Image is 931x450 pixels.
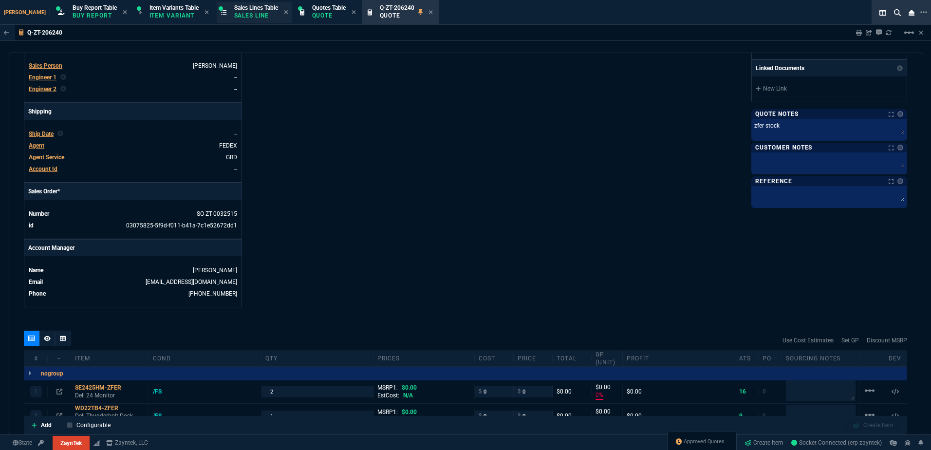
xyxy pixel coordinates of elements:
div: ATS [735,355,759,362]
span: Engineer 2 [29,86,56,93]
span: Item Variants Table [149,4,199,11]
a: [PERSON_NAME] [193,267,237,274]
p: nogroup [41,370,63,377]
p: 2 [34,412,37,420]
nx-icon: Close Tab [284,9,288,17]
a: 03075825-5f9d-f011-b41a-7c1e52672dd1 [126,222,237,229]
nx-icon: Clear selected rep [60,73,66,82]
tr: undefined [28,265,238,275]
div: Profit [623,355,735,362]
span: Socket Connected (erp-zayntek) [791,439,882,446]
div: price [514,355,553,362]
div: /FS [153,412,171,420]
a: GRD [226,154,237,161]
nx-icon: Clear selected rep [60,85,66,94]
p: Shipping [24,103,242,120]
span: 0 [763,412,766,419]
tr: undefined [28,152,238,162]
span: 9 [739,412,743,419]
span: id [29,222,34,229]
p: Reference [755,177,792,185]
tr: undefined [28,164,238,174]
tr: undefined [28,141,238,150]
span: Q-ZT-206240 [380,4,414,11]
span: 0 [763,388,766,395]
p: Quote Notes [755,110,799,118]
span: Phone [29,290,46,297]
nx-icon: Back to Table [4,29,9,36]
p: Dell Thunderbolt Dock - WD22TB4 [75,412,145,428]
a: 469-249-2107 [188,290,237,297]
span: Approved Quotes [684,438,725,446]
a: Hide Workbench [919,29,923,37]
nx-icon: Split Panels [875,7,890,19]
a: [EMAIL_ADDRESS][DOMAIN_NAME] [146,279,237,285]
div: Sourcing Notes [782,355,860,362]
div: PO [759,355,782,362]
tr: undefined [28,129,238,139]
div: EstCost: [377,392,470,399]
tr: undefined [28,61,238,71]
nx-icon: Close Workbench [905,7,918,19]
span: $ [518,412,521,420]
a: msbcCompanyName [103,438,151,447]
span: Quotes Table [312,4,346,11]
div: /FS [153,388,171,395]
span: $0.00 [402,384,417,391]
a: -- [234,86,237,93]
div: $0.00 [627,412,731,420]
a: Create Item [741,435,787,450]
div: dev [883,355,907,362]
nx-icon: Search [890,7,905,19]
nx-icon: Open New Tab [920,8,927,17]
div: WD22TB4-ZFER [75,404,145,412]
p: $0.00 [596,408,618,415]
a: Set GP [841,336,859,345]
a: Discount MSRP [867,336,907,345]
a: Use Cost Estimates [782,336,834,345]
a: New Link [756,84,903,93]
span: Account Id [29,166,57,172]
span: Engineer 1 [29,74,56,81]
span: $ [479,412,482,420]
span: $ [479,388,482,395]
span: $0.00 [402,409,417,415]
p: Add [41,421,52,430]
div: GP (unit) [592,351,623,366]
p: Sales Order* [24,183,242,200]
div: $0.00 [627,388,731,395]
p: Account Manager [24,240,242,256]
mat-icon: Example home icon [903,27,915,38]
tr: undefined [28,209,238,219]
span: Agent Service [29,154,64,161]
span: Sales Person [29,62,62,69]
div: # [24,355,48,362]
p: Customer Notes [755,144,812,151]
div: cond [149,355,261,362]
p: Buy Report [73,12,117,19]
p: Linked Documents [756,64,804,73]
span: Number [29,210,49,217]
a: FEDEX [219,142,237,149]
div: $0.00 [557,388,587,395]
span: Name [29,267,43,274]
tr: undefined [28,221,238,230]
span: $ [518,388,521,395]
p: 1 [34,388,37,395]
div: $0.00 [557,412,587,420]
p: Quote [380,12,414,19]
span: N/A [403,392,413,399]
tr: undefined [28,84,238,94]
nx-icon: Close Tab [352,9,356,17]
p: $0.00 [596,383,618,391]
a: API TOKEN [35,438,47,447]
span: Ship Date [29,131,54,137]
p: Quote [312,12,346,19]
p: Q-ZT-206240 [27,29,62,37]
a: LpRjr-6poHysaLk_AAB8 [791,438,882,447]
p: Item Variant [149,12,198,19]
p: 0% [596,391,603,400]
nx-icon: Close Tab [205,9,209,17]
div: SE2425HM-ZFER [75,384,145,392]
p: Dell 24 Monitor [75,392,145,399]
